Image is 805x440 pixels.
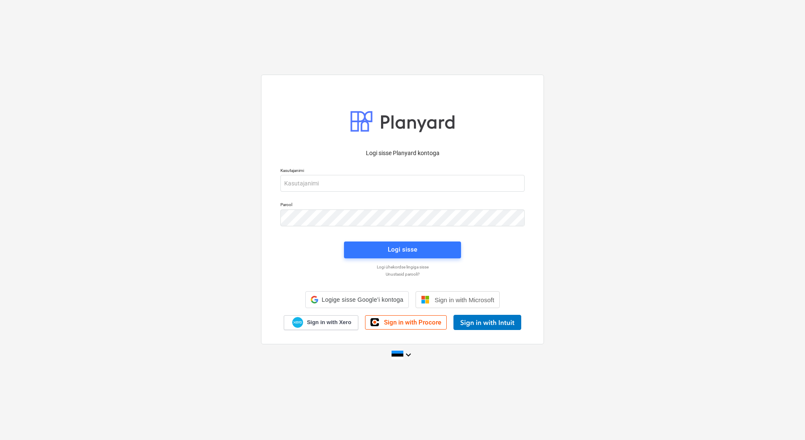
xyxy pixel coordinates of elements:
a: Sign in with Procore [365,315,447,330]
div: Logi sisse [388,244,417,255]
img: Xero logo [292,317,303,328]
img: Microsoft logo [421,295,429,304]
button: Logi sisse [344,241,461,258]
span: Sign in with Xero [307,319,351,326]
span: Sign in with Procore [384,319,441,326]
p: Kasutajanimi [280,168,525,175]
p: Parool [280,202,525,209]
a: Sign in with Xero [284,315,359,330]
p: Logi sisse Planyard kontoga [280,149,525,158]
span: Sign in with Microsoft [434,296,494,303]
span: Logige sisse Google’i kontoga [322,296,403,303]
a: Logi ühekordse lingiga sisse [276,264,529,270]
div: Logige sisse Google’i kontoga [305,291,409,308]
a: Unustasid parooli? [276,271,529,277]
i: keyboard_arrow_down [403,350,413,360]
input: Kasutajanimi [280,175,525,192]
